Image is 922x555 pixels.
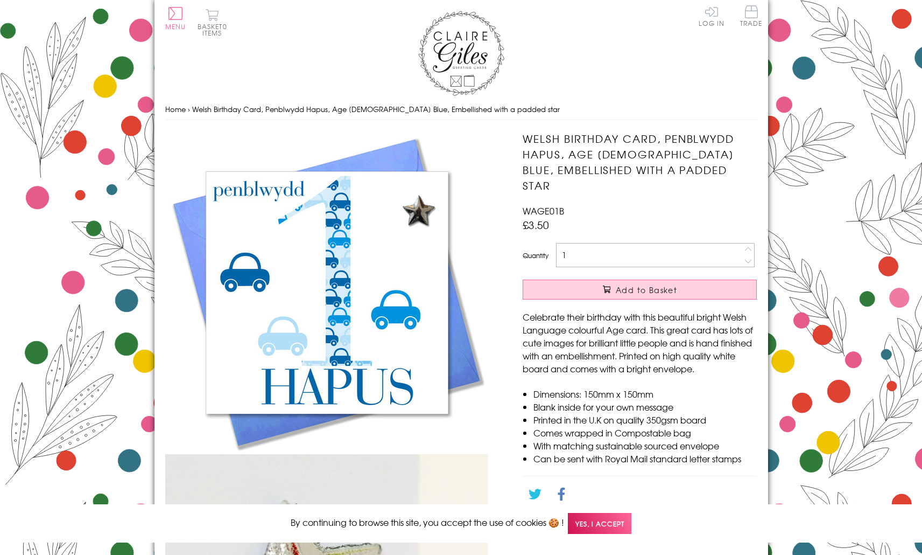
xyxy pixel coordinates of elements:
span: Add to Basket [616,285,677,295]
img: Welsh Birthday Card, Penblwydd Hapus, Age 1 Blue, Embellished with a padded star [165,131,488,454]
button: Basket0 items [198,9,227,36]
li: Comes wrapped in Compostable bag [533,426,757,439]
label: Quantity [523,251,548,260]
button: Menu [165,7,186,30]
span: Menu [165,22,186,31]
li: Blank inside for your own message [533,400,757,413]
a: Trade [740,5,763,29]
button: Add to Basket [523,280,757,300]
span: 0 items [202,22,227,38]
span: Welsh Birthday Card, Penblwydd Hapus, Age [DEMOGRAPHIC_DATA] Blue, Embellished with a padded star [192,104,560,114]
li: With matching sustainable sourced envelope [533,439,757,452]
span: › [188,104,190,114]
a: Log In [699,5,724,26]
li: Dimensions: 150mm x 150mm [533,387,757,400]
span: £3.50 [523,217,549,232]
a: Home [165,104,186,114]
li: Can be sent with Royal Mail standard letter stamps [533,452,757,465]
nav: breadcrumbs [165,99,757,121]
img: Claire Giles Greetings Cards [418,11,504,96]
li: Printed in the U.K on quality 350gsm board [533,413,757,426]
span: Yes, I accept [568,513,631,534]
span: Trade [740,5,763,26]
span: WAGE01B [523,204,564,217]
h1: Welsh Birthday Card, Penblwydd Hapus, Age [DEMOGRAPHIC_DATA] Blue, Embellished with a padded star [523,131,757,193]
p: Celebrate their birthday with this beautiful bright Welsh Language colourful Age card. This great... [523,310,757,375]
